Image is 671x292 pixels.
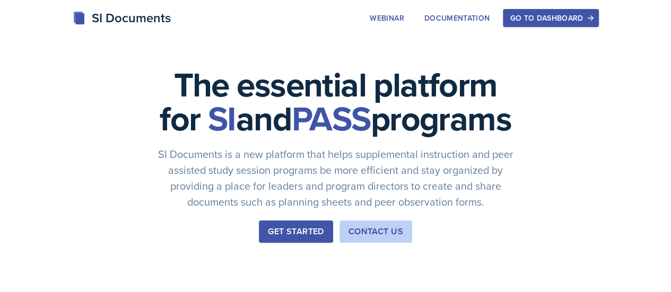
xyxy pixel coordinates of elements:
button: Webinar [363,9,411,27]
button: Get Started [259,220,333,243]
div: Webinar [370,14,404,22]
button: Contact Us [339,220,412,243]
div: Go to Dashboard [510,14,591,22]
button: Go to Dashboard [503,9,598,27]
div: Contact Us [348,225,403,238]
div: SI Documents [73,8,171,28]
div: Documentation [424,14,490,22]
div: Get Started [268,225,324,238]
button: Documentation [417,9,497,27]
